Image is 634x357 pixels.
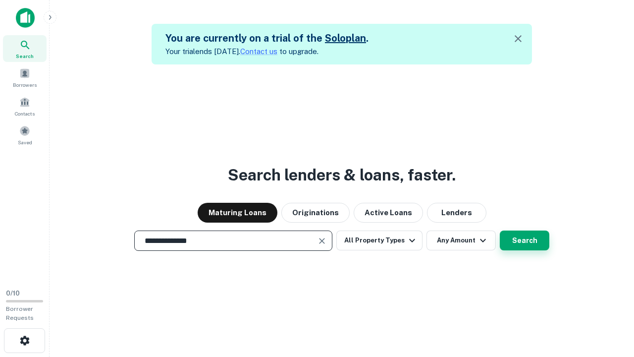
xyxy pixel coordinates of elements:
[3,64,47,91] a: Borrowers
[3,93,47,119] a: Contacts
[165,31,369,46] h5: You are currently on a trial of the .
[228,163,456,187] h3: Search lenders & loans, faster.
[3,35,47,62] a: Search
[336,231,423,250] button: All Property Types
[426,231,496,250] button: Any Amount
[13,81,37,89] span: Borrowers
[427,203,486,223] button: Lenders
[281,203,350,223] button: Originations
[240,47,277,56] a: Contact us
[16,8,35,28] img: capitalize-icon.png
[315,234,329,248] button: Clear
[15,110,35,118] span: Contacts
[198,203,277,223] button: Maturing Loans
[165,46,369,58] p: Your trial ends [DATE]. to upgrade.
[354,203,423,223] button: Active Loans
[584,278,634,325] iframe: Chat Widget
[6,305,34,321] span: Borrower Requests
[6,290,20,297] span: 0 / 10
[3,121,47,148] a: Saved
[16,52,34,60] span: Search
[325,32,366,44] a: Soloplan
[500,231,549,250] button: Search
[18,138,32,146] span: Saved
